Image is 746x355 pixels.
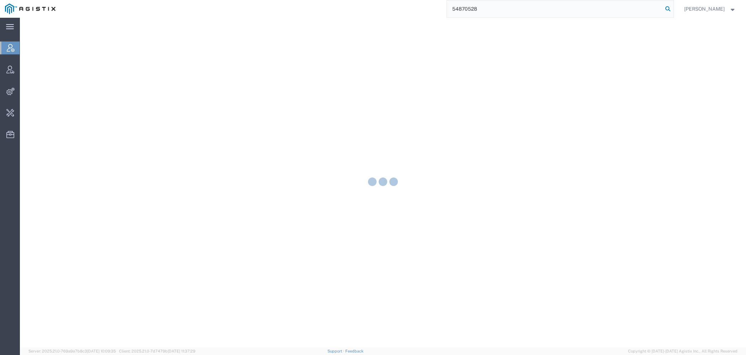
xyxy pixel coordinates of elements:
[684,5,736,13] button: [PERSON_NAME]
[684,5,725,13] span: Kaitlyn Hostetler
[447,0,663,17] input: Search for shipment number, reference number
[168,349,195,353] span: [DATE] 11:37:29
[5,4,55,14] img: logo
[345,349,363,353] a: Feedback
[87,349,116,353] span: [DATE] 10:09:35
[119,349,195,353] span: Client: 2025.21.0-7d7479b
[628,348,737,354] span: Copyright © [DATE]-[DATE] Agistix Inc., All Rights Reserved
[328,349,345,353] a: Support
[28,349,116,353] span: Server: 2025.21.0-769a9a7b8c3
